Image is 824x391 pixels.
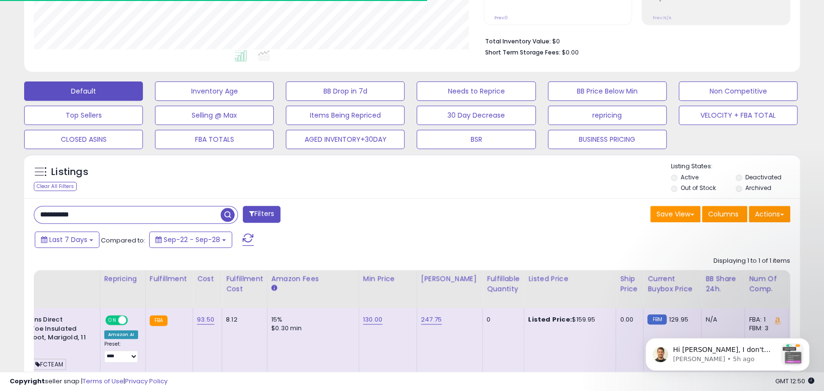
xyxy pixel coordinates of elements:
span: Last 7 Days [49,235,87,244]
a: 93.50 [197,315,214,324]
div: The Reduced Profit Range (RPR) [14,228,179,245]
small: Amazon Fees. [271,284,277,293]
button: Needs to Reprice [417,81,535,101]
div: 0 [487,315,517,324]
div: Current Buybox Price [647,274,697,294]
label: Deactivated [745,173,781,181]
div: 8.12 [226,315,260,324]
img: logo [19,18,70,34]
div: Clear All Filters [34,182,77,191]
div: [PERSON_NAME] [43,146,99,156]
div: Preset: [104,341,138,363]
button: Search for help [14,204,179,224]
a: Privacy Policy [125,377,168,386]
div: • 5h ago [101,146,128,156]
button: Actions [749,206,790,222]
div: Num of Comp. [749,274,784,294]
div: Fulfillment [150,274,189,284]
label: Active [681,173,698,181]
small: FBM [647,314,666,324]
div: 15% [271,315,351,324]
span: ON [106,316,118,324]
div: $159.95 [528,315,608,324]
span: Hi [PERSON_NAME], I don't see that you have a WinBB80% preset in the store. These are what I see:... [43,136,806,144]
small: FBA [150,315,168,326]
p: Listing States: [671,162,800,171]
button: 30 Day Decrease [417,106,535,125]
b: Total Inventory Value: [485,37,551,45]
div: Profile image for EliasHi [PERSON_NAME], I don't see that you have a WinBB80% preset in the store... [10,128,183,163]
img: Profile image for Georgie [122,15,141,35]
button: Items Being Repriced [286,106,405,125]
b: Listed Price: [528,315,572,324]
button: FBA TOTALS [155,130,274,149]
small: Prev: N/A [652,15,671,21]
label: Archived [745,184,771,192]
div: BB Share 24h. [705,274,740,294]
div: Listed Price [528,274,612,284]
div: Fulfillable Quantity [487,274,520,294]
span: FCTEAM [32,359,66,370]
div: Displaying 1 to 1 of 1 items [713,256,790,266]
button: CLOSED ASINS [24,130,143,149]
button: Messages [64,301,128,339]
div: Fulfillment Cost [226,274,263,294]
div: Recent message [20,121,173,132]
button: Filters [243,206,280,223]
iframe: Intercom notifications message [631,319,824,386]
button: Inventory Age [155,81,274,101]
span: Compared to: [101,236,145,245]
button: BUSINESS PRICING [548,130,667,149]
div: Store Level Repricing Settings [14,291,179,309]
button: Last 7 Days [35,231,99,248]
div: Yo-Yo Repricing Rule [20,277,162,287]
div: Store Level Repricing Settings [20,295,162,305]
span: Columns [708,209,739,219]
strong: Copyright [10,377,45,386]
label: Out of Stock [681,184,716,192]
span: Search for help [20,209,78,219]
button: AGED INVENTORY+30DAY [286,130,405,149]
button: Sep-22 - Sep-28 [149,231,232,248]
div: Yo-Yo Repricing Rule [14,273,179,291]
small: Prev: 0 [494,15,508,21]
div: The Reduced Profit Range (RPR) [20,231,162,242]
button: Help [129,301,193,339]
button: Save View [650,206,700,222]
span: Sep-22 - Sep-28 [164,235,220,244]
div: Close [166,15,183,33]
div: seller snap | | [10,377,168,386]
button: BSR [417,130,535,149]
button: Top Sellers [24,106,143,125]
a: 130.00 [363,315,382,324]
div: Repricing [104,274,141,284]
button: repricing [548,106,667,125]
button: VELOCITY + FBA TOTAL [679,106,797,125]
div: FBA: 1 [749,315,781,324]
span: OFF [126,316,141,324]
button: Columns [702,206,747,222]
button: Default [24,81,143,101]
a: 247.75 [421,315,442,324]
span: Messages [80,325,113,332]
button: Non Competitive [679,81,797,101]
div: N/A [705,315,737,324]
a: Terms of Use [83,377,124,386]
b: Short Term Storage Fees: [485,48,560,56]
div: Send us a message [20,177,161,187]
p: Hi [PERSON_NAME] [19,68,174,85]
span: Hi [PERSON_NAME], I don't see that you have a WinBB80% preset in the store. These are what I see:... [42,27,145,92]
div: Listing Table Metrics Glossary (Column Names) [20,249,162,270]
button: BB Drop in 7d [286,81,405,101]
div: Recent messageProfile image for EliasHi [PERSON_NAME], I don't see that you have a WinBB80% prese... [10,113,183,164]
li: $0 [485,35,783,46]
span: Home [21,325,43,332]
span: 129.95 [669,315,688,324]
div: [PERSON_NAME] [421,274,478,284]
div: Listing Table Metrics Glossary (Column Names) [14,245,179,273]
h5: Listings [51,165,88,179]
button: BB Price Below Min [548,81,667,101]
div: 0.00 [620,315,636,324]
